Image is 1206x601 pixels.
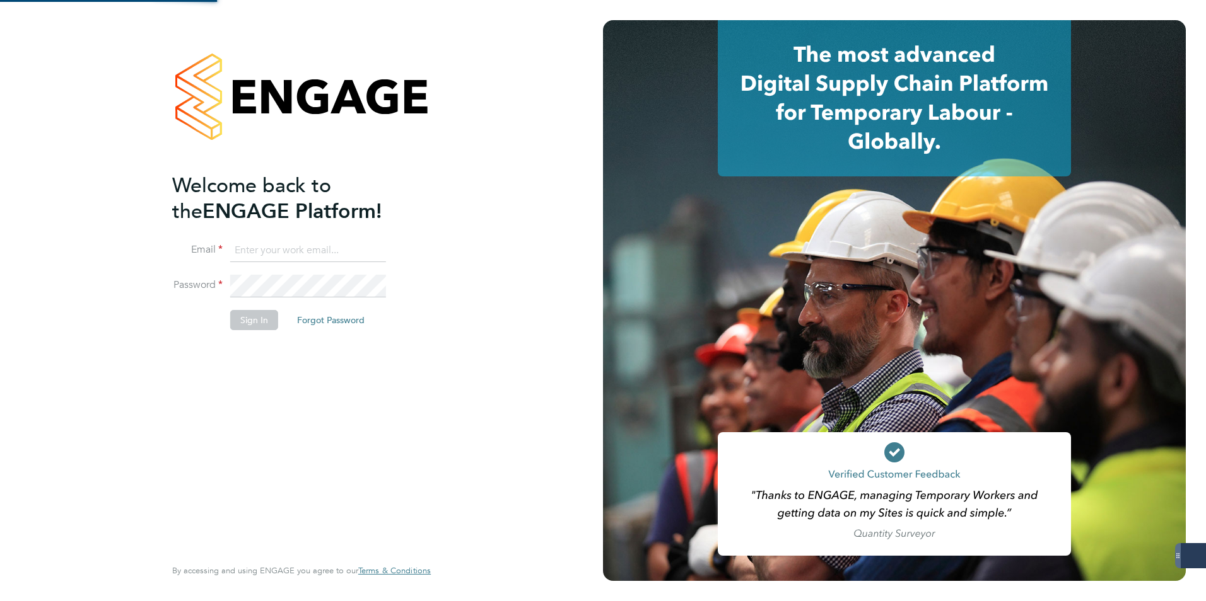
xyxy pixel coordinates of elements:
button: Forgot Password [287,310,375,330]
input: Enter your work email... [230,239,386,262]
span: By accessing and using ENGAGE you agree to our [172,565,431,576]
button: Sign In [230,310,278,330]
label: Password [172,278,223,292]
h2: ENGAGE Platform! [172,173,418,224]
span: Welcome back to the [172,173,331,224]
a: Terms & Conditions [358,566,431,576]
label: Email [172,243,223,256]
